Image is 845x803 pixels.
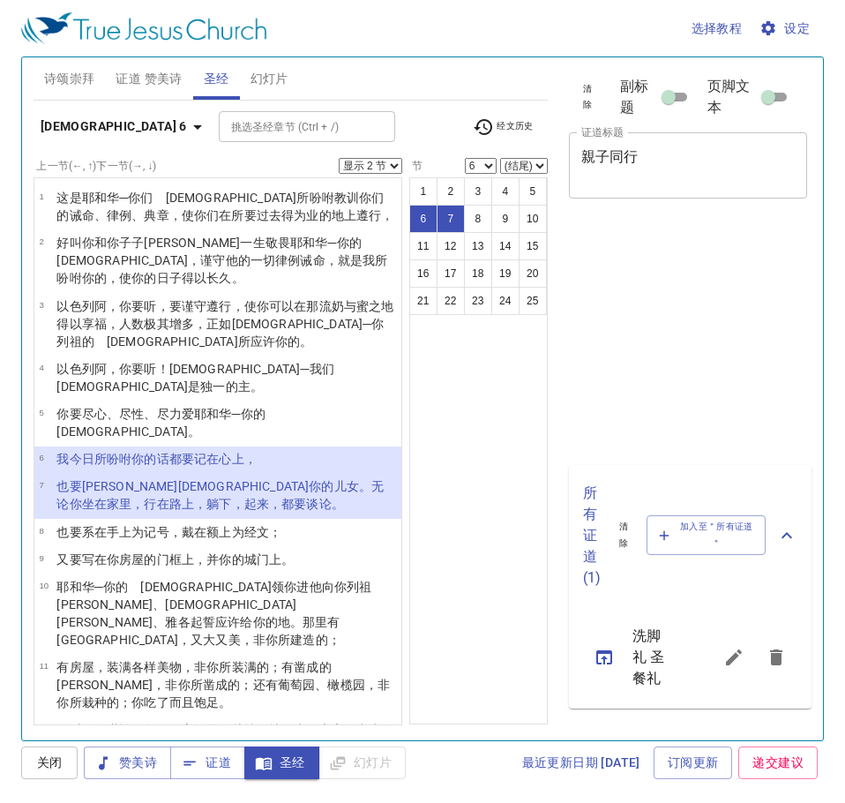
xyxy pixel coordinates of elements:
wh2100: 奶 [56,299,393,349]
wh4390: 的；有凿 [56,660,390,709]
p: 以色列 [56,297,396,350]
wh7901: ，起来 [232,497,344,511]
button: 6 [409,205,437,233]
wh2896: ，非你所建造 [241,633,340,647]
button: 24 [491,287,520,315]
wh3327: 、雅各 [56,615,340,647]
p: 有房屋 [56,658,396,711]
span: 幻灯片 [251,68,288,90]
div: 所有证道(1)清除加入至＂所有证道＂ [569,465,811,606]
span: 10 [39,581,49,590]
wh3824: 上， [232,452,257,466]
ul: sermon lineup list [569,606,811,709]
button: 14 [491,232,520,260]
button: 15 [519,232,547,260]
button: 赞美诗 [84,747,171,779]
span: 证道 [184,752,231,774]
p: 这是耶和华 [56,189,396,224]
wh776: 得以享福 [56,317,384,349]
button: 3 [464,177,492,206]
wh5193: 的；你吃了 [107,695,232,709]
wh2672: 成的；还有葡萄园 [56,678,390,709]
button: 11 [409,232,437,260]
span: 副标题 [620,76,658,118]
wh4941: ，使你们在所要过去 [169,208,394,222]
wh8085: ！[DEMOGRAPHIC_DATA] [56,362,347,394]
span: 清除 [580,81,596,113]
wh430: 所应许 [238,334,313,349]
button: 13 [464,232,492,260]
wh85: 、[DEMOGRAPHIC_DATA][PERSON_NAME] [56,597,340,647]
b: [DEMOGRAPHIC_DATA] 6 [41,116,187,138]
wh3966: 增多 [56,317,384,349]
wh3190: ，人数极其 [56,317,384,349]
wh5315: 、尽力 [56,407,278,439]
span: 1 [39,191,43,201]
p: 也要系 [56,523,281,541]
p: 好叫你和你子子 [56,234,396,287]
span: 圣经 [258,752,305,774]
wh953: ，非你所凿 [56,678,390,709]
button: 17 [437,259,465,288]
button: 12 [437,232,465,260]
span: 11 [39,661,49,671]
wh1004: ，装满 [56,660,390,709]
button: 圣经 [244,747,319,779]
button: 清除 [569,79,607,116]
wh3212: 在路 [157,497,344,511]
wh3290: 起誓 [56,615,340,647]
span: 关闭 [35,752,64,774]
p: 你要尽心 [56,405,396,440]
wh3478: 阿，你要听 [56,362,347,394]
button: 关闭 [21,747,78,779]
label: 节 [409,161,423,171]
button: 选择教程 [684,12,750,45]
p: 所有证道 ( 1 ) [583,483,601,589]
wh3068: ─你的 [DEMOGRAPHIC_DATA] [56,580,371,647]
wh776: 上遵行 [344,208,394,222]
span: 选择教程 [692,18,743,40]
wh1697: 都要记在心 [169,452,257,466]
button: 设定 [756,12,817,45]
span: 5 [39,408,43,417]
wh3372: 耶和华 [56,236,387,285]
p: 耶和华 [56,578,396,649]
button: 19 [491,259,520,288]
wh430: 是独一 [188,379,263,394]
wh1004: 里，行 [119,497,344,511]
button: 8 [464,205,492,233]
wh1121: 一生 [56,236,387,285]
label: 上一节 (←, ↑) 下一节 (→, ↓) [36,161,156,171]
wh8179: 上。 [269,552,294,567]
wh6213: ， [381,208,393,222]
p: 也要[PERSON_NAME][DEMOGRAPHIC_DATA] [56,477,396,513]
button: 1 [409,177,437,206]
button: 证道 [170,747,245,779]
span: 最近更新日期 [DATE] [522,752,640,774]
span: 7 [39,480,43,490]
a: 递交建议 [738,747,818,779]
a: 最近更新日期 [DATE] [515,747,647,779]
wh3068: ─你们 [DEMOGRAPHIC_DATA] [56,191,393,222]
span: 加入至＂所有证道＂ [658,519,755,551]
span: 设定 [763,18,810,40]
p: 以色列 [56,360,396,395]
button: 清除 [604,516,642,553]
button: 18 [464,259,492,288]
wh7646: 。 [219,695,231,709]
button: 加入至＂所有证道＂ [647,515,766,554]
wh3789: 在你房屋 [94,552,294,567]
button: 7 [437,205,465,233]
p: 又要写 [56,551,294,568]
wh7194: 在手 [94,525,281,539]
span: 订阅更新 [668,752,719,774]
wh2898: ，非你所装满 [56,660,390,709]
wh2706: 、典章 [131,208,393,222]
wh7911: 将你从埃及 [56,723,393,754]
wh430: ，谨守 [56,253,387,285]
button: 经文历史 [462,114,544,140]
wh398: 而且饱足 [169,695,232,709]
wh4392: 各样美物 [56,660,390,709]
a: 订阅更新 [654,747,733,779]
button: [DEMOGRAPHIC_DATA] 6 [34,110,215,143]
